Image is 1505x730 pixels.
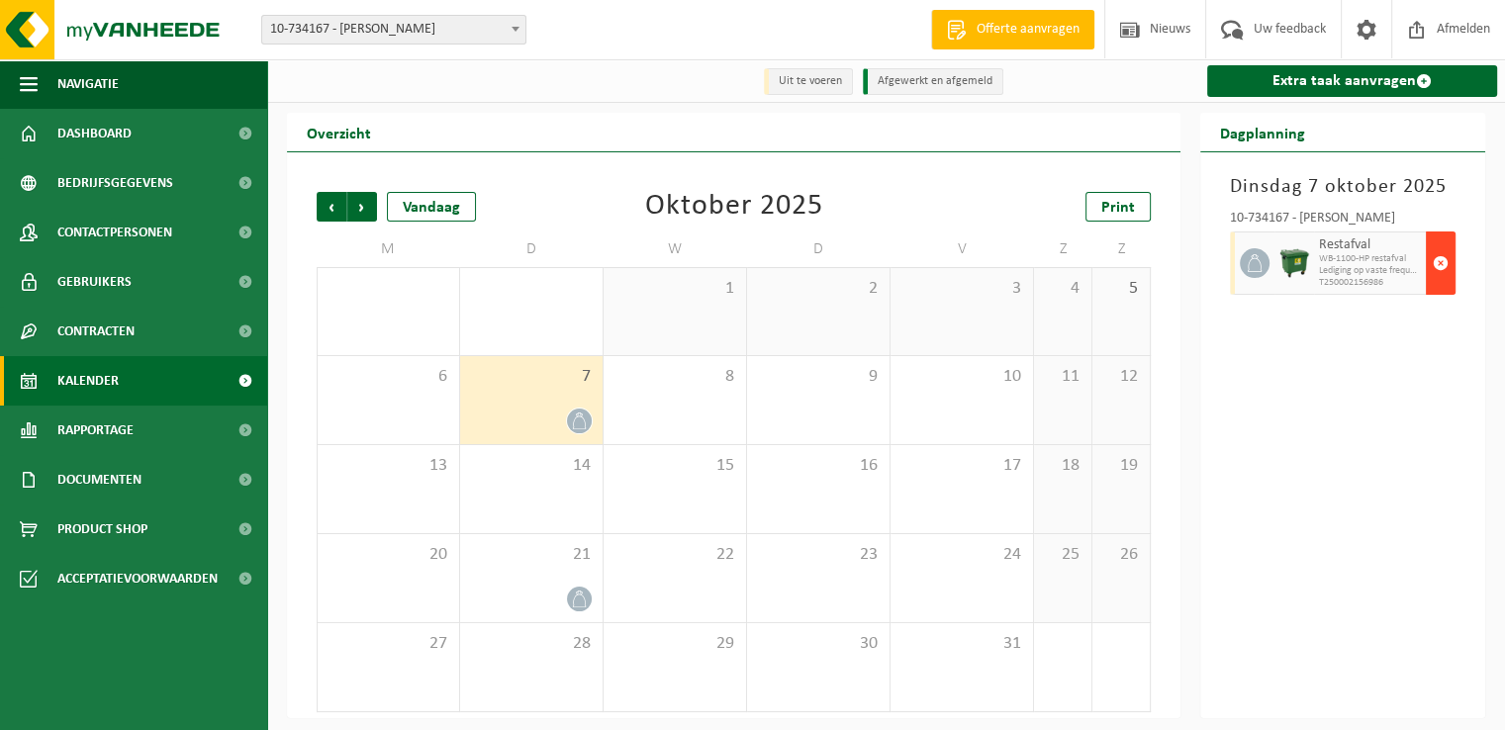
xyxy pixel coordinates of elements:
[1319,253,1421,265] span: WB-1100-HP restafval
[57,504,147,554] span: Product Shop
[613,633,736,655] span: 29
[604,231,747,267] td: W
[328,455,449,477] span: 13
[1207,65,1497,97] a: Extra taak aanvragen
[261,15,526,45] span: 10-734167 - LAEVENS DIRK - ZWEVEGEM
[1230,172,1456,202] h3: Dinsdag 7 oktober 2025
[757,366,880,388] span: 9
[863,68,1003,95] li: Afgewerkt en afgemeld
[900,366,1023,388] span: 10
[1319,237,1421,253] span: Restafval
[900,455,1023,477] span: 17
[57,257,132,307] span: Gebruikers
[1044,278,1082,300] span: 4
[1102,366,1140,388] span: 12
[1092,231,1151,267] td: Z
[328,544,449,566] span: 20
[57,158,173,208] span: Bedrijfsgegevens
[1319,277,1421,289] span: T250002156986
[317,231,460,267] td: M
[613,544,736,566] span: 22
[764,68,853,95] li: Uit te voeren
[1279,248,1309,278] img: WB-1100-HPE-GN-01
[1085,192,1151,222] a: Print
[757,633,880,655] span: 30
[1230,212,1456,231] div: 10-734167 - [PERSON_NAME]
[262,16,525,44] span: 10-734167 - LAEVENS DIRK - ZWEVEGEM
[747,231,891,267] td: D
[470,633,593,655] span: 28
[470,544,593,566] span: 21
[317,192,346,222] span: Vorige
[57,59,119,109] span: Navigatie
[613,278,736,300] span: 1
[57,455,141,504] span: Documenten
[57,356,119,406] span: Kalender
[613,366,736,388] span: 8
[57,406,134,455] span: Rapportage
[1044,366,1082,388] span: 11
[613,455,736,477] span: 15
[900,544,1023,566] span: 24
[57,109,132,158] span: Dashboard
[460,231,604,267] td: D
[387,192,476,222] div: Vandaag
[1034,231,1092,267] td: Z
[757,544,880,566] span: 23
[470,455,593,477] span: 14
[757,278,880,300] span: 2
[1200,113,1325,151] h2: Dagplanning
[931,10,1094,49] a: Offerte aanvragen
[1102,455,1140,477] span: 19
[1319,265,1421,277] span: Lediging op vaste frequentie
[972,20,1084,40] span: Offerte aanvragen
[900,633,1023,655] span: 31
[328,366,449,388] span: 6
[1044,544,1082,566] span: 25
[57,554,218,603] span: Acceptatievoorwaarden
[1102,544,1140,566] span: 26
[900,278,1023,300] span: 3
[328,633,449,655] span: 27
[57,307,135,356] span: Contracten
[1044,455,1082,477] span: 18
[1101,200,1135,216] span: Print
[757,455,880,477] span: 16
[347,192,377,222] span: Volgende
[287,113,391,151] h2: Overzicht
[1102,278,1140,300] span: 5
[645,192,823,222] div: Oktober 2025
[891,231,1034,267] td: V
[470,366,593,388] span: 7
[57,208,172,257] span: Contactpersonen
